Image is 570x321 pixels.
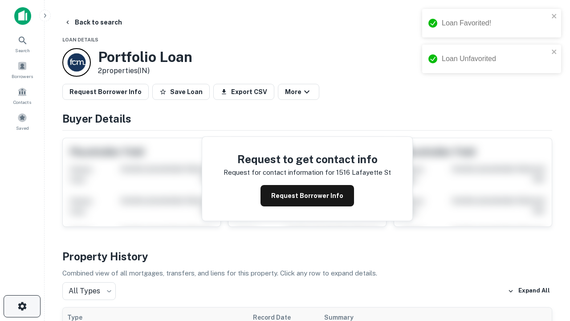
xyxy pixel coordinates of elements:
iframe: Chat Widget [525,221,570,264]
img: capitalize-icon.png [14,7,31,25]
h4: Buyer Details [62,111,552,127]
span: Search [15,47,30,54]
span: Loan Details [62,37,98,42]
button: Request Borrower Info [62,84,149,100]
p: 2 properties (IN) [98,66,192,76]
button: Expand All [505,284,552,298]
button: Save Loan [152,84,210,100]
p: 1516 lafayette st [336,167,391,178]
p: Combined view of all mortgages, transfers, and liens for this property. Click any row to expand d... [62,268,552,279]
a: Search [3,32,42,56]
p: Request for contact information for [224,167,334,178]
h4: Request to get contact info [224,151,391,167]
h3: Portfolio Loan [98,49,192,66]
a: Contacts [3,83,42,107]
div: All Types [62,282,116,300]
button: More [278,84,319,100]
button: close [551,48,558,57]
span: Contacts [13,99,31,106]
span: Saved [16,124,29,132]
button: close [551,12,558,21]
div: Loan Favorited! [442,18,549,29]
button: Back to search [61,14,126,30]
h4: Property History [62,248,552,264]
button: Request Borrower Info [261,185,354,206]
span: Borrowers [12,73,33,80]
div: Loan Unfavorited [442,53,549,64]
button: Export CSV [213,84,274,100]
a: Borrowers [3,58,42,82]
a: Saved [3,109,42,133]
